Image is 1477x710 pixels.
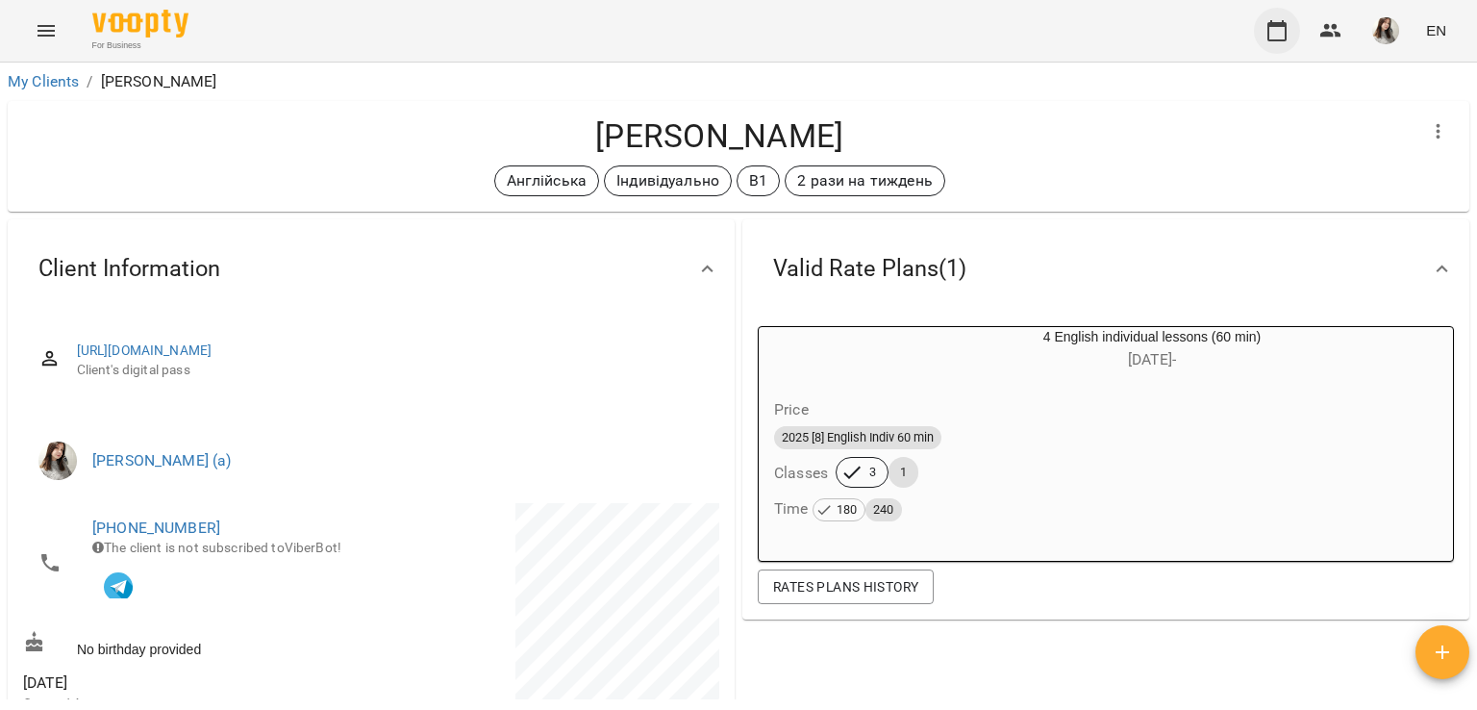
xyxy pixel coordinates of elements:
[23,672,367,695] span: [DATE]
[92,519,220,537] a: [PHONE_NUMBER]
[889,464,918,481] span: 1
[1418,13,1454,48] button: EN
[749,169,767,192] p: B1
[604,165,732,196] div: Індивідуально
[774,495,902,522] h6: Time
[38,442,77,480] img: Зайко Валерія (а)
[865,499,901,520] span: 240
[737,165,780,196] div: B1
[23,8,69,54] button: Menu
[494,165,599,196] div: Англійська
[92,10,188,38] img: Voopty Logo
[742,219,1469,318] div: Valid Rate Plans(1)
[774,429,941,446] span: 2025 [8] English Indiv 60 min
[1372,17,1399,44] img: ee130890d6c2c5d4c40c4cda6b63149c.jpg
[77,361,704,380] span: Client's digital pass
[1426,20,1446,40] span: EN
[19,627,371,663] div: No birthday provided
[92,451,232,469] a: [PERSON_NAME] (а)
[92,540,341,555] span: The client is not subscribed to ViberBot!
[616,169,719,192] p: Індивідуально
[759,327,851,373] div: 4 English individual lessons (60 min)
[8,72,79,90] a: My Clients
[38,254,220,284] span: Client Information
[797,169,933,192] p: 2 рази на тиждень
[8,70,1469,93] nav: breadcrumb
[774,396,809,423] h6: Price
[858,464,888,481] span: 3
[1128,350,1176,368] span: [DATE] -
[77,342,213,358] a: [URL][DOMAIN_NAME]
[104,572,133,601] img: Telegram
[8,219,735,318] div: Client Information
[773,254,966,284] span: Valid Rate Plans ( 1 )
[92,39,188,52] span: For Business
[829,499,864,520] span: 180
[101,70,217,93] p: [PERSON_NAME]
[851,327,1453,373] div: 4 English individual lessons (60 min)
[507,169,587,192] p: Англійська
[773,575,918,598] span: Rates Plans History
[758,570,934,604] button: Rates Plans History
[759,327,1453,545] button: 4 English individual lessons (60 min)[DATE]- Price2025 [8] English Indiv 60 minClasses31Time 180240
[23,116,1415,156] h4: [PERSON_NAME]
[774,460,828,487] h6: Classes
[87,70,92,93] li: /
[785,165,945,196] div: 2 рази на тиждень
[92,558,144,610] button: In touch with VooptyBot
